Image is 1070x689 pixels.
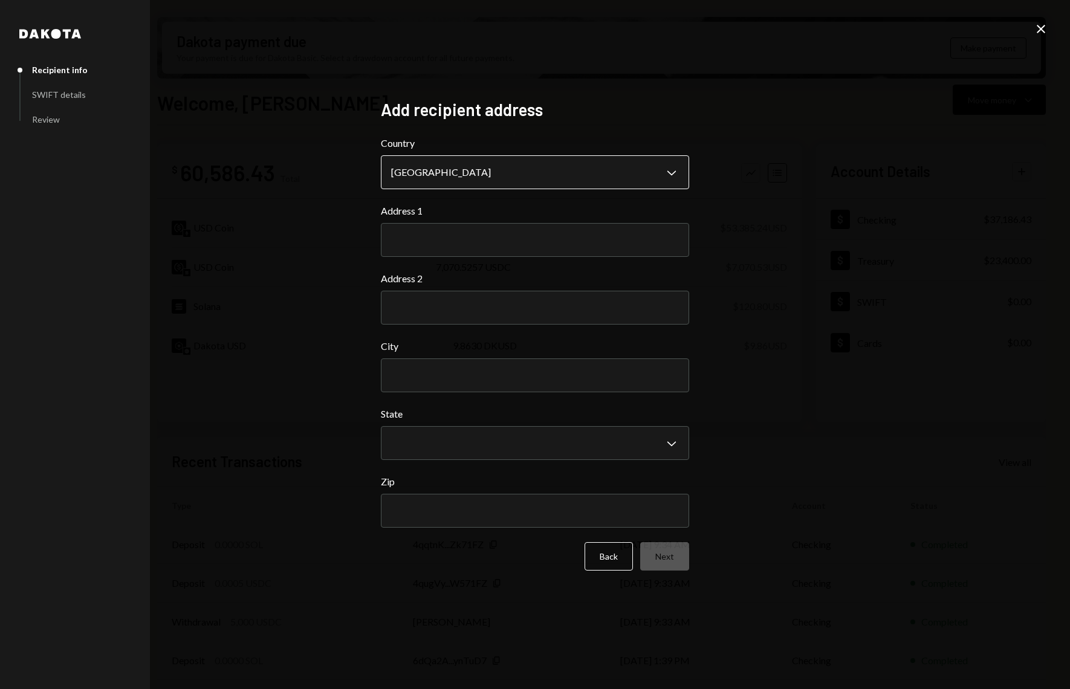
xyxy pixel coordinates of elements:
button: State [381,426,689,460]
label: Country [381,136,689,150]
button: Country [381,155,689,189]
label: Zip [381,474,689,489]
div: Review [32,114,60,125]
h2: Add recipient address [381,98,689,121]
div: Recipient info [32,65,88,75]
div: SWIFT details [32,89,86,100]
button: Back [585,542,633,571]
label: Address 1 [381,204,689,218]
label: City [381,339,689,354]
label: Address 2 [381,271,689,286]
label: State [381,407,689,421]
